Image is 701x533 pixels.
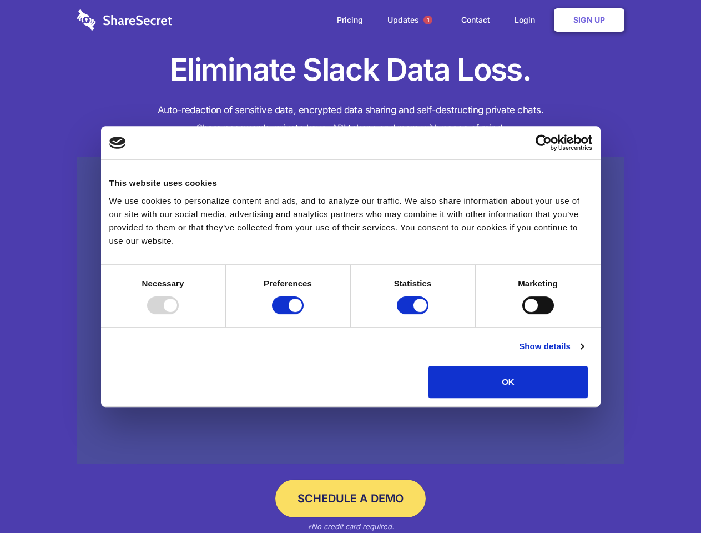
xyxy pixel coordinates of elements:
em: *No credit card required. [307,522,394,531]
a: Login [503,3,552,37]
div: We use cookies to personalize content and ads, and to analyze our traffic. We also share informat... [109,194,592,248]
a: Usercentrics Cookiebot - opens in a new window [495,134,592,151]
div: This website uses cookies [109,177,592,190]
h4: Auto-redaction of sensitive data, encrypted data sharing and self-destructing private chats. Shar... [77,101,624,138]
img: logo-wordmark-white-trans-d4663122ce5f474addd5e946df7df03e33cb6a1c49d2221995e7729f52c070b2.svg [77,9,172,31]
a: Pricing [326,3,374,37]
button: OK [428,366,588,398]
a: Wistia video thumbnail [77,157,624,465]
a: Show details [519,340,583,353]
strong: Preferences [264,279,312,288]
a: Sign Up [554,8,624,32]
strong: Necessary [142,279,184,288]
a: Contact [450,3,501,37]
strong: Statistics [394,279,432,288]
strong: Marketing [518,279,558,288]
h1: Eliminate Slack Data Loss. [77,50,624,90]
img: logo [109,137,126,149]
span: 1 [423,16,432,24]
a: Schedule a Demo [275,480,426,517]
